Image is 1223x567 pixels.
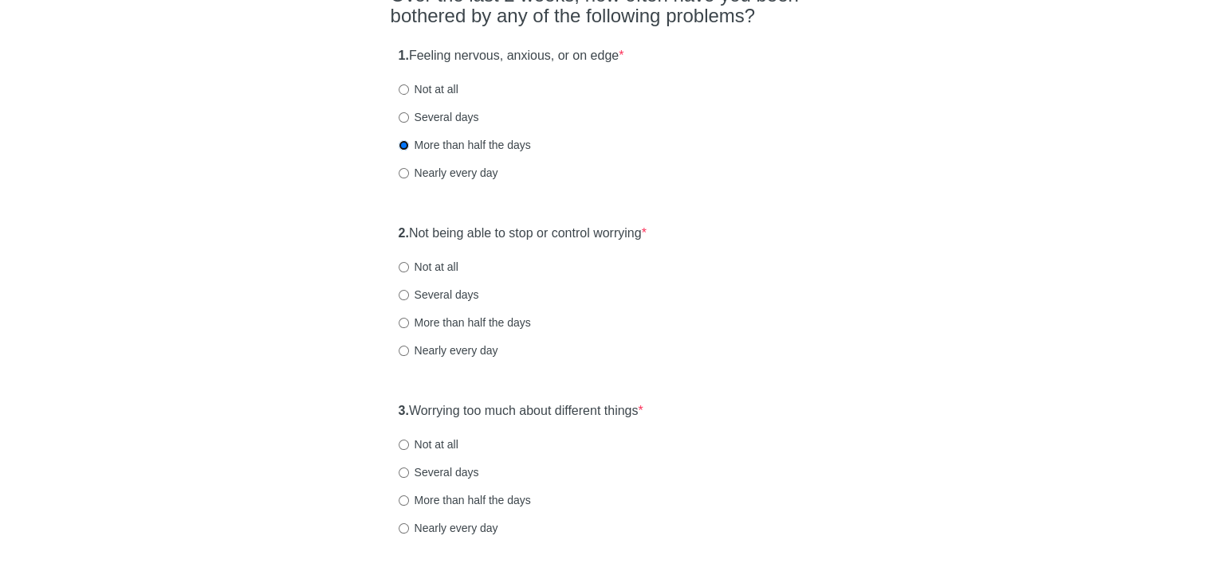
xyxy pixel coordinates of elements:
label: Nearly every day [399,342,498,358]
input: Nearly every day [399,523,409,534]
label: Nearly every day [399,165,498,181]
label: Nearly every day [399,520,498,536]
label: Worrying too much about different things [399,402,643,420]
label: Not at all [399,436,458,452]
input: More than half the days [399,318,409,328]
strong: 1. [399,49,409,62]
label: Not being able to stop or control worrying [399,225,647,243]
input: Not at all [399,440,409,450]
label: Several days [399,109,479,125]
input: Not at all [399,84,409,95]
input: Nearly every day [399,346,409,356]
input: Several days [399,467,409,478]
label: Several days [399,464,479,480]
label: More than half the days [399,137,531,153]
input: More than half the days [399,495,409,506]
input: Several days [399,112,409,123]
label: More than half the days [399,492,531,508]
label: Several days [399,287,479,303]
input: More than half the days [399,140,409,151]
label: Not at all [399,81,458,97]
label: Not at all [399,259,458,275]
input: Several days [399,290,409,300]
strong: 3. [399,404,409,417]
input: Not at all [399,262,409,272]
strong: 2. [399,226,409,240]
label: Feeling nervous, anxious, or on edge [399,47,624,65]
input: Nearly every day [399,168,409,178]
label: More than half the days [399,315,531,330]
